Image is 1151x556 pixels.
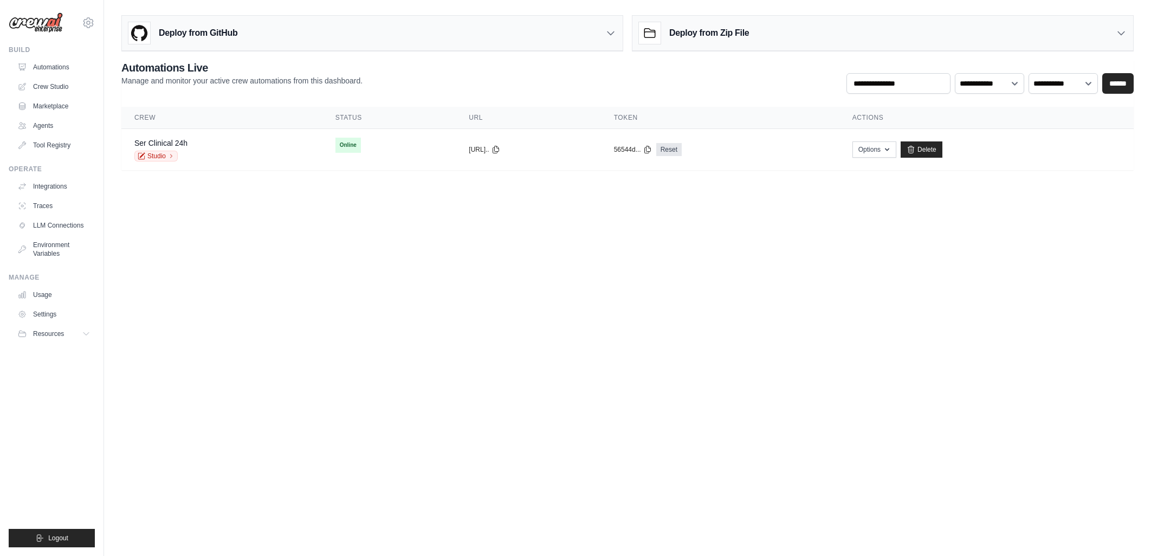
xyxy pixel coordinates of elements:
[9,529,95,547] button: Logout
[9,12,63,33] img: Logo
[601,107,839,129] th: Token
[9,273,95,282] div: Manage
[614,145,652,154] button: 56544d...
[13,236,95,262] a: Environment Variables
[13,325,95,342] button: Resources
[33,221,83,230] font: LLM Connections
[858,145,881,154] font: Options
[13,306,95,323] a: Settings
[13,98,95,115] a: Marketplace
[13,178,95,195] a: Integrations
[839,107,1134,129] th: Actions
[33,202,53,210] font: Traces
[121,60,363,75] h2: Automations Live
[669,27,749,40] h3: Deploy from Zip File
[147,152,166,160] font: Studio
[33,241,90,258] font: Environment Variables
[13,286,95,303] a: Usage
[33,102,68,111] font: Marketplace
[13,197,95,215] a: Traces
[322,107,456,129] th: Status
[13,137,95,154] a: Tool Registry
[456,107,600,129] th: URL
[48,534,68,542] span: Logout
[159,27,237,40] h3: Deploy from GitHub
[134,139,187,147] a: Ser Clinical 24h
[33,121,53,130] font: Agents
[614,145,641,154] font: 56544d...
[121,75,363,86] p: Manage and monitor your active crew automations from this dashboard.
[33,310,56,319] font: Settings
[9,165,95,173] div: Operate
[335,138,361,153] span: Online
[33,290,52,299] font: Usage
[13,217,95,234] a: LLM Connections
[917,145,936,154] font: Delete
[134,151,178,161] a: Studio
[9,46,95,54] div: Build
[33,182,67,191] font: Integrations
[33,63,69,72] font: Automations
[852,141,896,158] button: Options
[901,141,942,158] a: Delete
[121,107,322,129] th: Crew
[13,59,95,76] a: Automations
[33,141,70,150] font: Tool Registry
[656,143,682,156] a: Reset
[33,82,68,91] font: Crew Studio
[13,117,95,134] a: Agents
[33,329,64,338] span: Resources
[128,22,150,44] img: GitHub Logo
[13,78,95,95] a: Crew Studio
